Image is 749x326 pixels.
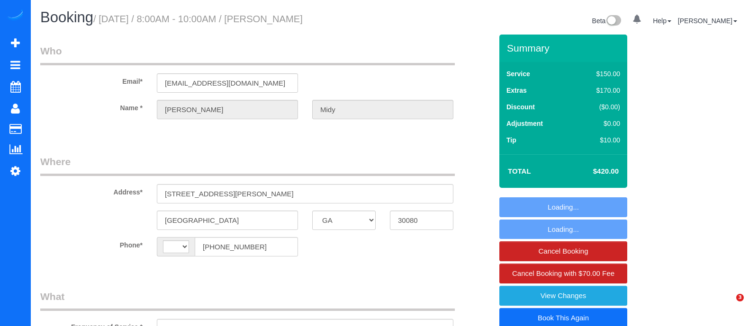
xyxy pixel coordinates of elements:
input: Last Name* [312,100,453,119]
div: $150.00 [576,69,620,79]
label: Email* [33,73,150,86]
input: Email* [157,73,298,93]
span: 3 [736,294,744,301]
iframe: Intercom live chat [717,294,740,317]
input: Phone* [195,237,298,256]
label: Phone* [33,237,150,250]
h4: $420.00 [565,167,619,176]
legend: What [40,290,455,311]
label: Tip [506,135,516,145]
input: First Name* [157,100,298,119]
label: Adjustment [506,119,543,128]
a: Cancel Booking with $70.00 Fee [499,264,627,283]
legend: Who [40,44,455,65]
label: Discount [506,102,535,112]
small: / [DATE] / 8:00AM - 10:00AM / [PERSON_NAME] [93,14,303,24]
div: $10.00 [576,135,620,145]
div: $0.00 [576,119,620,128]
span: Booking [40,9,93,26]
span: Cancel Booking with $70.00 Fee [512,269,614,277]
input: Zip Code* [390,211,453,230]
a: View Changes [499,286,627,306]
label: Name * [33,100,150,113]
label: Service [506,69,530,79]
a: [PERSON_NAME] [678,17,737,25]
div: $170.00 [576,86,620,95]
img: Automaid Logo [6,9,25,23]
img: New interface [605,15,621,27]
a: Cancel Booking [499,241,627,261]
strong: Total [508,167,531,175]
label: Extras [506,86,527,95]
a: Help [653,17,671,25]
div: ($0.00) [576,102,620,112]
a: Beta [592,17,622,25]
input: City* [157,211,298,230]
h3: Summary [507,43,623,53]
label: Address* [33,184,150,197]
legend: Where [40,155,455,176]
